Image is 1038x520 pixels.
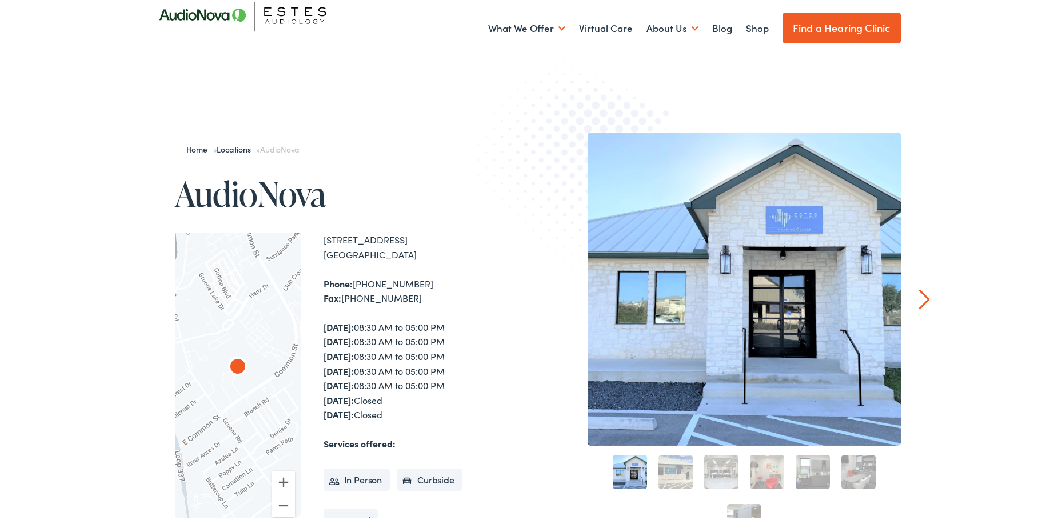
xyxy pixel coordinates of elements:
[324,289,341,302] strong: Fax:
[324,406,354,418] strong: [DATE]:
[186,141,300,153] span: » »
[324,466,390,489] li: In Person
[324,333,354,345] strong: [DATE]:
[488,5,565,47] a: What We Offer
[746,5,769,47] a: Shop
[324,274,524,303] div: [PHONE_NUMBER] [PHONE_NUMBER]
[919,287,929,307] a: Next
[272,469,295,491] button: Zoom in
[841,453,876,487] a: 6
[324,377,354,389] strong: [DATE]:
[750,453,784,487] a: 4
[712,5,732,47] a: Blog
[324,230,524,259] div: [STREET_ADDRESS] [GEOGRAPHIC_DATA]
[324,318,524,420] div: 08:30 AM to 05:00 PM 08:30 AM to 05:00 PM 08:30 AM to 05:00 PM 08:30 AM to 05:00 PM 08:30 AM to 0...
[186,141,213,153] a: Home
[324,347,354,360] strong: [DATE]:
[579,5,633,47] a: Virtual Care
[219,347,256,384] div: AudioNova
[783,10,901,41] a: Find a Hearing Clinic
[658,453,693,487] a: 2
[175,173,524,210] h1: AudioNova
[324,362,354,375] strong: [DATE]:
[324,275,353,287] strong: Phone:
[324,435,396,447] strong: Services offered:
[704,453,738,487] a: 3
[646,5,698,47] a: About Us
[613,453,647,487] a: 1
[324,391,354,404] strong: [DATE]:
[796,453,830,487] a: 5
[324,318,354,331] strong: [DATE]:
[397,466,462,489] li: Curbside
[272,492,295,515] button: Zoom out
[217,141,256,153] a: Locations
[260,141,299,153] span: AudioNova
